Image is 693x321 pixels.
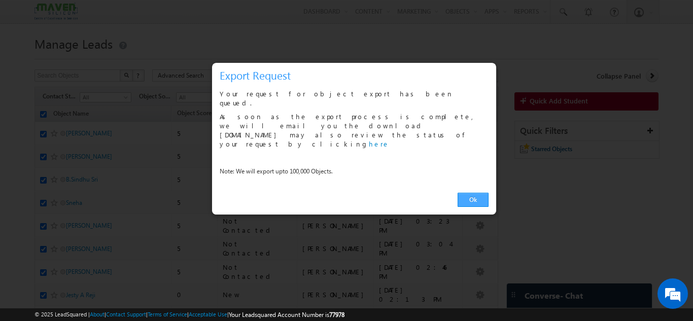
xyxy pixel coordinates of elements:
span: © 2025 LeadSquared | | | | | [34,310,344,319]
a: About [90,311,105,317]
p: Note: We will export upto 100,000 Objects. [220,167,489,176]
a: Acceptable Use [189,311,227,317]
textarea: Type your message and hit 'Enter' [13,94,185,240]
p: Your request for object export has been queued. [220,89,489,108]
a: Terms of Service [148,311,187,317]
a: here [369,139,390,148]
div: Minimize live chat window [166,5,191,29]
span: 77978 [329,311,344,318]
span: Your Leadsquared Account Number is [229,311,344,318]
em: Start Chat [138,249,184,263]
a: Ok [458,193,489,207]
div: Chat with us now [53,53,170,66]
a: Contact Support [106,311,146,317]
h3: Export Request [220,66,493,84]
img: d_60004797649_company_0_60004797649 [17,53,43,66]
p: As soon as the export process is complete, we will email you the download [DOMAIN_NAME] may also ... [220,112,489,149]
